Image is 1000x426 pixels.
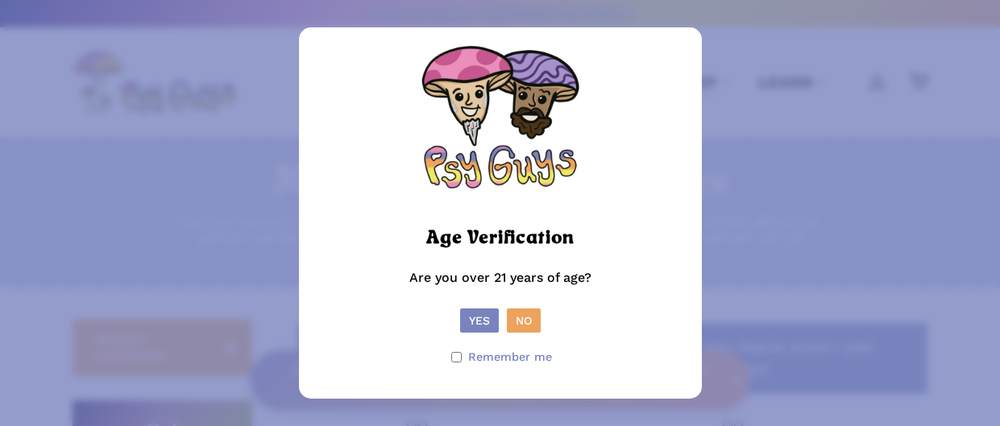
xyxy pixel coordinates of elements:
img: Psy Guys Logo [420,43,581,205]
h2: Age Verification [426,225,574,254]
button: No [507,308,541,333]
span: Remember me [468,345,552,368]
input: Remember me [451,352,462,362]
p: Are you over 21 years of age? [315,267,686,308]
button: Yes [460,308,499,333]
